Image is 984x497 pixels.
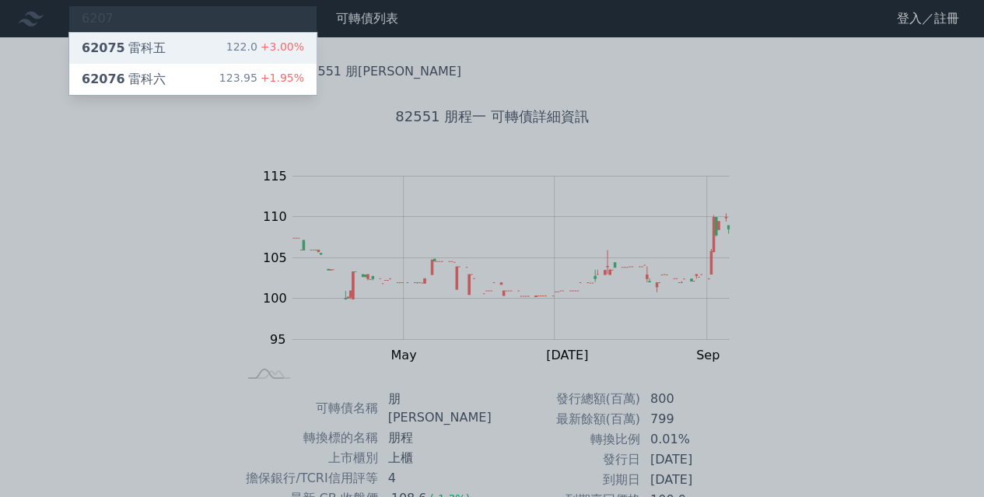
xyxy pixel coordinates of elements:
[219,70,304,89] div: 123.95
[257,72,304,84] span: +1.95%
[226,39,304,58] div: 122.0
[82,70,166,89] div: 雷科六
[82,72,125,86] span: 62076
[82,40,125,55] span: 62075
[82,39,166,58] div: 雷科五
[69,64,317,95] a: 62076雷科六 123.95+1.95%
[69,33,317,64] a: 62075雷科五 122.0+3.00%
[257,40,304,53] span: +3.00%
